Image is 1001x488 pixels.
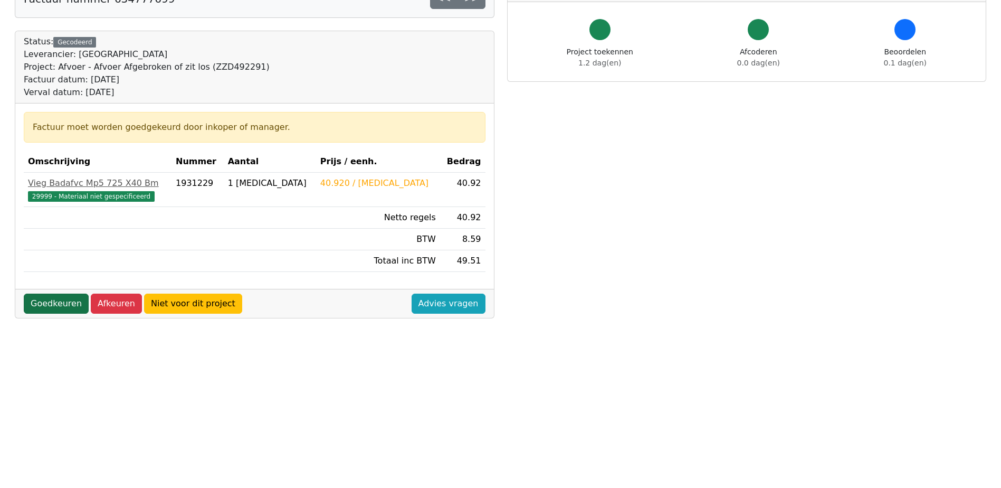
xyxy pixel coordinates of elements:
[412,294,485,314] a: Advies vragen
[440,207,485,229] td: 40.92
[320,177,436,190] div: 40.920 / [MEDICAL_DATA]
[171,151,224,173] th: Nummer
[24,35,270,99] div: Status:
[33,121,476,134] div: Factuur moet worden goedgekeurd door inkoper of manager.
[24,86,270,99] div: Verval datum: [DATE]
[24,48,270,61] div: Leverancier: [GEOGRAPHIC_DATA]
[24,294,89,314] a: Goedkeuren
[28,191,155,202] span: 29999 - Materiaal niet gespecificeerd
[440,250,485,272] td: 49.51
[91,294,142,314] a: Afkeuren
[28,177,167,202] a: Vieg Badafvc Mp5 725 X40 Bm29999 - Materiaal niet gespecificeerd
[567,46,633,69] div: Project toekennen
[884,46,927,69] div: Beoordelen
[228,177,312,190] div: 1 [MEDICAL_DATA]
[144,294,242,314] a: Niet voor dit project
[440,229,485,250] td: 8.59
[737,59,780,67] span: 0.0 dag(en)
[316,207,440,229] td: Netto regels
[316,151,440,173] th: Prijs / eenh.
[24,61,270,73] div: Project: Afvoer - Afvoer Afgebroken of zit los (ZZD492291)
[316,250,440,272] td: Totaal inc BTW
[24,151,171,173] th: Omschrijving
[53,37,96,48] div: Gecodeerd
[24,73,270,86] div: Factuur datum: [DATE]
[737,46,780,69] div: Afcoderen
[171,173,224,207] td: 1931229
[224,151,316,173] th: Aantal
[316,229,440,250] td: BTW
[28,177,167,190] div: Vieg Badafvc Mp5 725 X40 Bm
[884,59,927,67] span: 0.1 dag(en)
[440,151,485,173] th: Bedrag
[578,59,621,67] span: 1.2 dag(en)
[440,173,485,207] td: 40.92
